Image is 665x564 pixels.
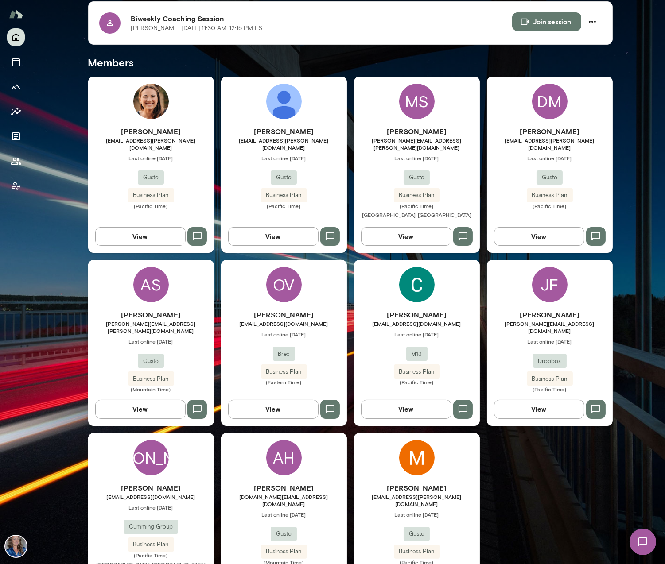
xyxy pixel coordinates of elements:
[7,127,25,145] button: Documents
[399,440,435,475] img: Mooni Patel
[399,84,435,119] div: MS
[273,350,295,359] span: Brex
[221,483,347,493] h6: [PERSON_NAME]
[221,155,347,162] span: Last online [DATE]
[133,267,169,302] div: AS
[221,309,347,320] h6: [PERSON_NAME]
[221,511,347,518] span: Last online [DATE]
[354,379,480,386] span: (Pacific Time)
[354,331,480,338] span: Last online [DATE]
[88,155,214,162] span: Last online [DATE]
[533,357,567,366] span: Dropbox
[487,155,613,162] span: Last online [DATE]
[354,155,480,162] span: Last online [DATE]
[88,493,214,500] span: [EMAIL_ADDRESS][DOMAIN_NAME]
[261,367,307,376] span: Business Plan
[88,483,214,493] h6: [PERSON_NAME]
[221,493,347,507] span: [DOMAIN_NAME][EMAIL_ADDRESS][DOMAIN_NAME]
[404,529,430,538] span: Gusto
[128,191,174,200] span: Business Plan
[361,400,451,418] button: View
[128,375,174,383] span: Business Plan
[537,173,563,182] span: Gusto
[7,53,25,71] button: Sessions
[221,126,347,137] h6: [PERSON_NAME]
[261,547,307,556] span: Business Plan
[228,400,319,418] button: View
[354,493,480,507] span: [EMAIL_ADDRESS][PERSON_NAME][DOMAIN_NAME]
[221,137,347,151] span: [EMAIL_ADDRESS][PERSON_NAME][DOMAIN_NAME]
[266,267,302,302] div: OV
[362,212,471,218] span: [GEOGRAPHIC_DATA], [GEOGRAPHIC_DATA]
[487,338,613,345] span: Last online [DATE]
[494,400,584,418] button: View
[95,227,186,246] button: View
[354,309,480,320] h6: [PERSON_NAME]
[88,338,214,345] span: Last online [DATE]
[7,103,25,120] button: Insights
[228,227,319,246] button: View
[88,386,214,393] span: (Mountain Time)
[95,400,186,418] button: View
[124,522,178,531] span: Cumming Group
[88,202,214,209] span: (Pacific Time)
[361,227,451,246] button: View
[527,375,573,383] span: Business Plan
[487,309,613,320] h6: [PERSON_NAME]
[88,504,214,511] span: Last online [DATE]
[404,173,430,182] span: Gusto
[532,84,568,119] div: DM
[221,320,347,327] span: [EMAIL_ADDRESS][DOMAIN_NAME]
[406,350,428,359] span: M13
[261,191,307,200] span: Business Plan
[88,552,214,559] span: (Pacific Time)
[512,12,581,31] button: Join session
[7,152,25,170] button: Members
[354,137,480,151] span: [PERSON_NAME][EMAIL_ADDRESS][PERSON_NAME][DOMAIN_NAME]
[221,331,347,338] span: Last online [DATE]
[532,267,568,302] div: JF
[133,84,169,119] img: Izzy Rogner
[354,126,480,137] h6: [PERSON_NAME]
[494,227,584,246] button: View
[487,137,613,151] span: [EMAIL_ADDRESS][PERSON_NAME][DOMAIN_NAME]
[266,84,302,119] img: Aoife Duffy
[271,529,297,538] span: Gusto
[394,367,440,376] span: Business Plan
[527,191,573,200] span: Business Plan
[354,483,480,493] h6: [PERSON_NAME]
[487,320,613,334] span: [PERSON_NAME][EMAIL_ADDRESS][DOMAIN_NAME]
[133,440,169,475] div: [PERSON_NAME]
[354,511,480,518] span: Last online [DATE]
[88,55,613,70] h5: Members
[7,177,25,195] button: Client app
[221,202,347,209] span: (Pacific Time)
[271,173,297,182] span: Gusto
[88,309,214,320] h6: [PERSON_NAME]
[138,357,164,366] span: Gusto
[7,28,25,46] button: Home
[128,540,174,549] span: Business Plan
[131,13,512,24] h6: Biweekly Coaching Session
[5,536,27,557] img: Nicole Menkhoff
[221,379,347,386] span: (Eastern Time)
[394,547,440,556] span: Business Plan
[7,78,25,96] button: Growth Plan
[88,126,214,137] h6: [PERSON_NAME]
[399,267,435,302] img: Cassie Cunningham
[354,320,480,327] span: [EMAIL_ADDRESS][DOMAIN_NAME]
[266,440,302,475] div: AH
[487,126,613,137] h6: [PERSON_NAME]
[487,202,613,209] span: (Pacific Time)
[131,24,266,33] p: [PERSON_NAME] · [DATE] · 11:30 AM-12:15 PM EST
[88,137,214,151] span: [EMAIL_ADDRESS][PERSON_NAME][DOMAIN_NAME]
[88,320,214,334] span: [PERSON_NAME][EMAIL_ADDRESS][PERSON_NAME][DOMAIN_NAME]
[9,6,23,23] img: Mento
[354,202,480,209] span: (Pacific Time)
[394,191,440,200] span: Business Plan
[138,173,164,182] span: Gusto
[487,386,613,393] span: (Pacific Time)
